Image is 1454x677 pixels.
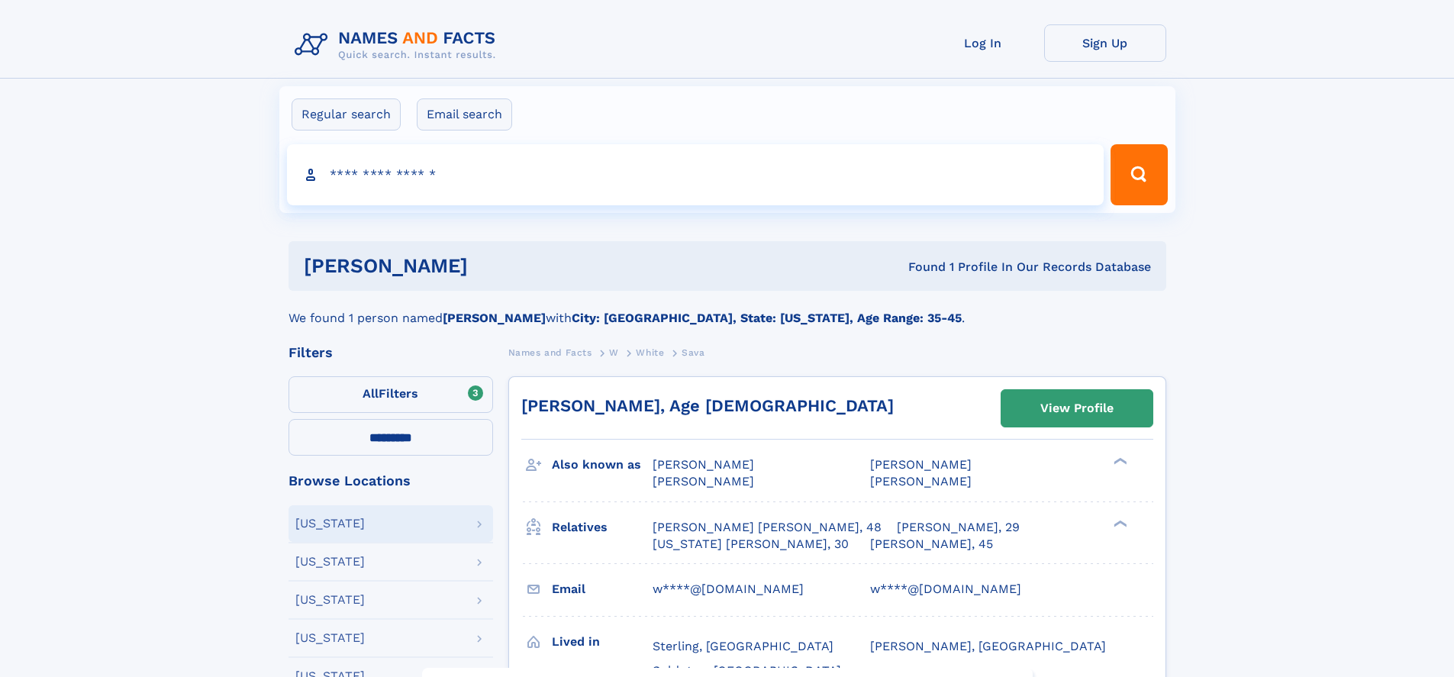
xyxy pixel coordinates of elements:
[922,24,1044,62] a: Log In
[304,256,688,276] h1: [PERSON_NAME]
[682,347,704,358] span: Sava
[289,24,508,66] img: Logo Names and Facts
[609,343,619,362] a: W
[287,144,1104,205] input: search input
[552,629,653,655] h3: Lived in
[552,576,653,602] h3: Email
[609,347,619,358] span: W
[508,343,592,362] a: Names and Facts
[1111,144,1167,205] button: Search Button
[688,259,1151,276] div: Found 1 Profile In Our Records Database
[292,98,401,131] label: Regular search
[295,556,365,568] div: [US_STATE]
[521,396,894,415] a: [PERSON_NAME], Age [DEMOGRAPHIC_DATA]
[653,639,833,653] span: Sterling, [GEOGRAPHIC_DATA]
[653,536,849,553] a: [US_STATE] [PERSON_NAME], 30
[295,517,365,530] div: [US_STATE]
[552,514,653,540] h3: Relatives
[363,386,379,401] span: All
[1040,391,1114,426] div: View Profile
[1044,24,1166,62] a: Sign Up
[1110,456,1128,466] div: ❯
[289,474,493,488] div: Browse Locations
[295,632,365,644] div: [US_STATE]
[295,594,365,606] div: [US_STATE]
[417,98,512,131] label: Email search
[443,311,546,325] b: [PERSON_NAME]
[289,376,493,413] label: Filters
[870,536,993,553] a: [PERSON_NAME], 45
[897,519,1020,536] a: [PERSON_NAME], 29
[1110,518,1128,528] div: ❯
[870,457,972,472] span: [PERSON_NAME]
[653,474,754,488] span: [PERSON_NAME]
[870,474,972,488] span: [PERSON_NAME]
[636,343,664,362] a: White
[870,639,1106,653] span: [PERSON_NAME], [GEOGRAPHIC_DATA]
[1001,390,1153,427] a: View Profile
[653,519,882,536] a: [PERSON_NAME] [PERSON_NAME], 48
[289,346,493,359] div: Filters
[636,347,664,358] span: White
[653,457,754,472] span: [PERSON_NAME]
[572,311,962,325] b: City: [GEOGRAPHIC_DATA], State: [US_STATE], Age Range: 35-45
[289,291,1166,327] div: We found 1 person named with .
[552,452,653,478] h3: Also known as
